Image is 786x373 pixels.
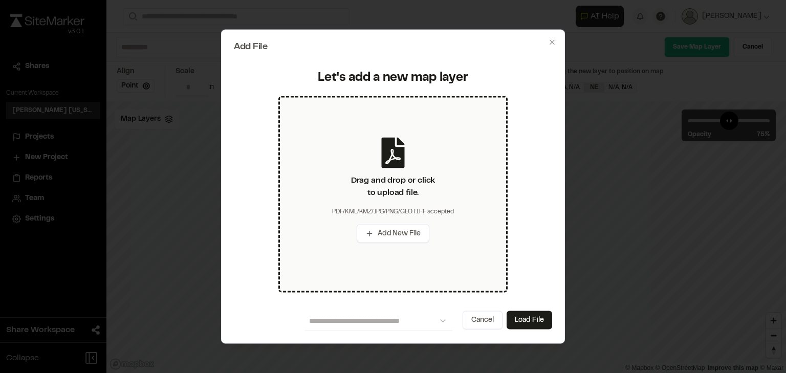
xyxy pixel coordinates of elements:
div: PDF/KML/KMZ/JPG/PNG/GEOTIFF accepted [332,207,454,216]
button: Cancel [463,311,503,330]
h2: Add File [234,42,552,51]
div: Drag and drop or clickto upload file.PDF/KML/KMZ/JPG/PNG/GEOTIFF acceptedAdd New File [278,96,508,293]
button: Load File [507,311,552,330]
div: Drag and drop or click to upload file. [351,174,435,199]
div: Let's add a new map layer [240,70,546,86]
button: Add New File [357,225,429,243]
